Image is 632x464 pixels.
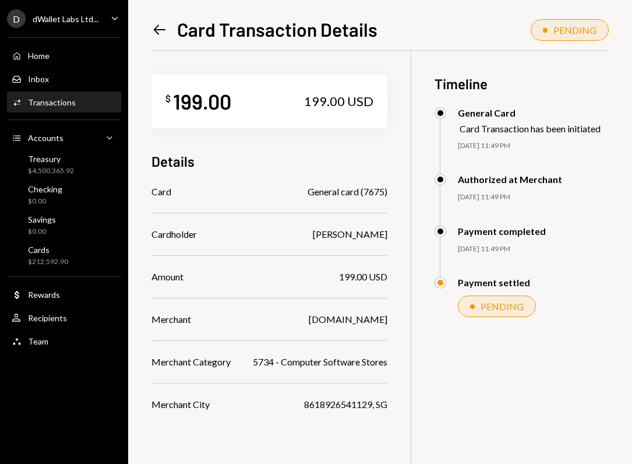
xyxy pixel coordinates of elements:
div: 199.00 [173,88,231,114]
div: General card (7675) [308,185,387,199]
div: D [7,9,26,28]
h3: Timeline [435,74,609,93]
div: Checking [28,184,62,194]
a: Team [7,331,121,351]
a: Inbox [7,68,121,89]
div: Inbox [28,74,49,84]
div: Savings [28,215,56,224]
a: Treasury$4,500,365.92 [7,150,121,178]
div: Amount [151,270,183,284]
div: [DOMAIN_NAME] [309,312,387,326]
div: 8618926541129, SG [304,398,387,412]
div: Card [151,185,171,199]
h3: Details [151,152,195,171]
a: Checking$0.00 [7,181,121,209]
div: [DATE] 11:49 PM [458,141,609,151]
div: Cards [28,245,68,255]
div: Payment completed [458,226,546,237]
div: Transactions [28,97,76,107]
div: PENDING [553,24,596,36]
div: [DATE] 11:49 PM [458,192,609,202]
div: Accounts [28,133,63,143]
div: $212,592.90 [28,257,68,267]
div: Recipients [28,313,67,323]
div: PENDING [481,301,524,312]
div: [DATE] 11:49 PM [458,244,609,254]
a: Cards$212,592.90 [7,241,121,269]
div: 5734 - Computer Software Stores [253,355,387,369]
div: Home [28,51,50,61]
a: Home [7,45,121,66]
div: $ [165,93,171,104]
div: dWallet Labs Ltd... [33,14,98,24]
div: [PERSON_NAME] [313,227,387,241]
div: Card Transaction has been initiated [460,123,601,134]
a: Savings$0.00 [7,211,121,239]
a: Transactions [7,92,121,113]
div: Payment settled [458,277,530,288]
div: $4,500,365.92 [28,166,74,176]
a: Recipients [7,307,121,328]
div: Authorized at Merchant [458,174,562,185]
div: 199.00 USD [304,93,373,110]
div: Rewards [28,290,60,300]
div: Cardholder [151,227,197,241]
div: Treasury [28,154,74,164]
div: General Card [458,107,601,118]
div: Merchant Category [151,355,231,369]
div: $0.00 [28,196,62,206]
a: Accounts [7,127,121,148]
div: Team [28,336,48,346]
div: Merchant City [151,398,210,412]
div: Merchant [151,312,191,326]
h1: Card Transaction Details [177,17,377,41]
a: Rewards [7,284,121,305]
div: 199.00 USD [339,270,387,284]
div: $0.00 [28,227,56,237]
